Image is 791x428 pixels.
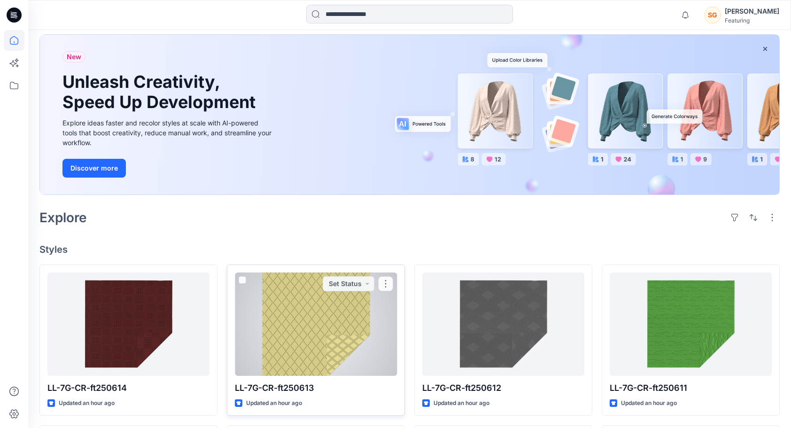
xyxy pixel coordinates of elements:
div: [PERSON_NAME] [725,6,779,17]
h2: Explore [39,210,87,225]
span: New [67,51,81,62]
a: LL-7G-CR-ft250612 [422,272,584,376]
p: LL-7G-CR-ft250613 [235,381,397,395]
div: Explore ideas faster and recolor styles at scale with AI-powered tools that boost creativity, red... [62,118,274,148]
p: LL-7G-CR-ft250612 [422,381,584,395]
button: Discover more [62,159,126,178]
div: Featuring [725,17,779,24]
p: Updated an hour ago [59,398,115,408]
div: SG [704,7,721,23]
h4: Styles [39,244,780,255]
a: LL-7G-CR-ft250613 [235,272,397,376]
a: LL-7G-CR-ft250611 [610,272,772,376]
p: LL-7G-CR-ft250611 [610,381,772,395]
p: Updated an hour ago [246,398,302,408]
p: LL-7G-CR-ft250614 [47,381,209,395]
a: Discover more [62,159,274,178]
p: Updated an hour ago [621,398,677,408]
p: Updated an hour ago [434,398,489,408]
a: LL-7G-CR-ft250614 [47,272,209,376]
h1: Unleash Creativity, Speed Up Development [62,72,260,112]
